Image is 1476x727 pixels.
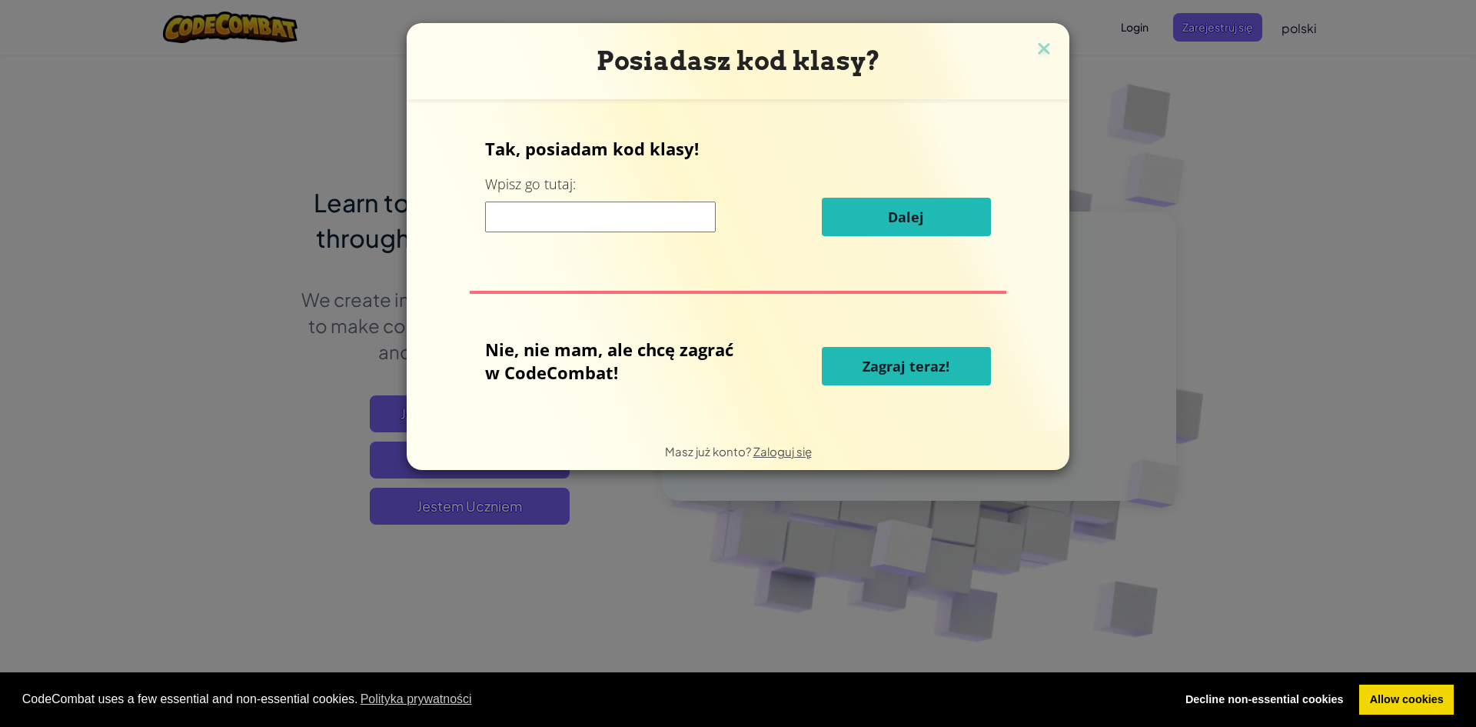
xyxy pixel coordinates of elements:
span: Masz już konto? [665,444,753,459]
p: Tak, posiadam kod klasy! [485,137,991,160]
label: Wpisz go tutaj: [485,175,576,194]
a: learn more about cookies [358,688,474,711]
img: close icon [1034,38,1054,62]
p: Nie, nie mam, ale chcę zagrać w CodeCombat! [485,338,745,384]
span: Dalej [888,208,924,226]
a: allow cookies [1359,685,1454,715]
a: deny cookies [1175,685,1354,715]
a: Zaloguj się [753,444,812,459]
span: CodeCombat uses a few essential and non-essential cookies. [22,688,1163,711]
span: Posiadasz kod klasy? [597,45,880,76]
span: Zagraj teraz! [863,357,949,375]
button: Dalej [822,198,991,236]
button: Zagraj teraz! [822,347,991,385]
